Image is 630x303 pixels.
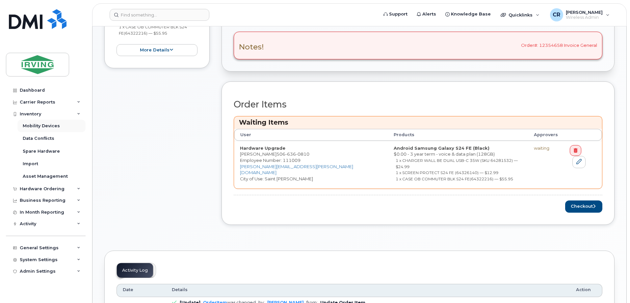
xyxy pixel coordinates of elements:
h2: Order Items [234,100,602,109]
span: Quicklinks [509,12,533,17]
span: Date [123,287,133,293]
strong: Android Samsung Galaxy S24 FE (Black) [394,145,489,151]
th: Action [570,284,602,297]
button: Checkout [565,200,602,213]
input: Find something... [110,9,209,21]
a: Knowledge Base [441,8,495,21]
span: 0810 [296,151,309,157]
div: waiting [534,145,558,151]
span: Support [389,11,407,17]
div: Order#: 12354658 Invoice General [234,32,602,59]
small: 1 x CASE OB COMMUTER BLK S24 FE(64322216) — $55.95 [396,176,513,181]
span: [PERSON_NAME] [566,10,603,15]
h3: Notes! [239,43,264,51]
div: Crystal Rowe [545,8,614,21]
td: $0.00 - 3 year term - voice & data plan (128GB) [388,141,528,189]
span: Alerts [422,11,436,17]
span: 636 [285,151,296,157]
button: more details [117,44,197,56]
span: 506 [276,151,309,157]
small: 1 x CHARGER WALL BE DUAL USB-C 35W (SKU 64281532) — $24.99 [396,158,518,169]
small: 1 x CASE OB COMMUTER BLK S24 FE(64322216) — $55.95 [119,24,187,36]
a: [PERSON_NAME][EMAIL_ADDRESS][PERSON_NAME][DOMAIN_NAME] [240,164,353,175]
span: Employee Number: 111009 [240,158,301,163]
div: Quicklinks [496,8,544,21]
span: CR [553,11,560,19]
strong: Hardware Upgrade [240,145,285,151]
th: Approvers [528,129,564,141]
a: Support [379,8,412,21]
span: Wireless Admin [566,15,603,20]
a: Alerts [412,8,441,21]
th: Products [388,129,528,141]
th: User [234,129,388,141]
span: Knowledge Base [451,11,491,17]
span: Details [172,287,188,293]
small: 1 x SCREEN PROTECT S24 FE (64326140) — $12.99 [396,170,498,175]
td: [PERSON_NAME] City of Use: Saint [PERSON_NAME] [234,141,388,189]
h3: Waiting Items [239,118,597,127]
